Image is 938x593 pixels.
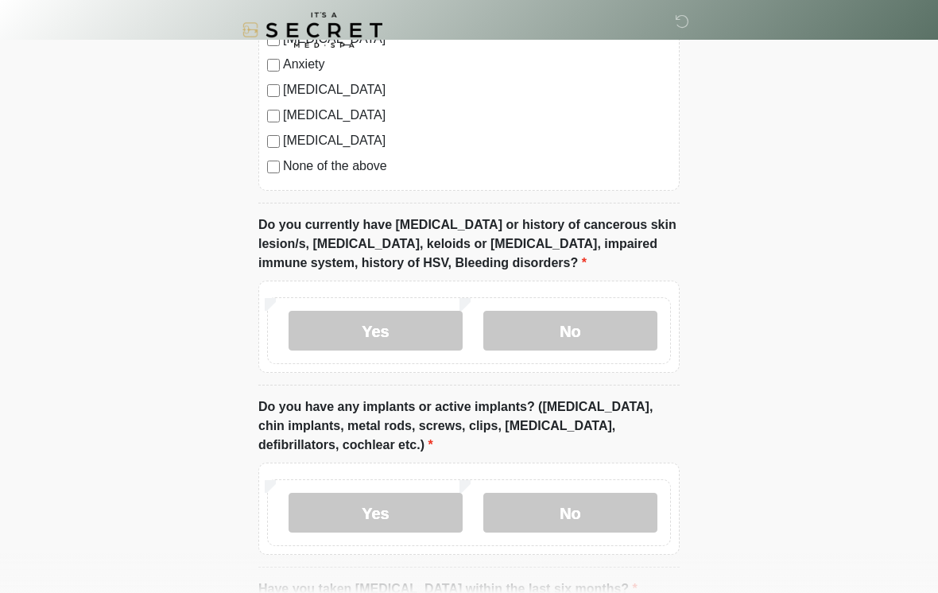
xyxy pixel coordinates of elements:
[283,106,671,125] label: [MEDICAL_DATA]
[258,215,680,273] label: Do you currently have [MEDICAL_DATA] or history of cancerous skin lesion/s, [MEDICAL_DATA], keloi...
[267,110,280,122] input: [MEDICAL_DATA]
[289,493,463,533] label: Yes
[289,311,463,351] label: Yes
[483,311,657,351] label: No
[267,135,280,148] input: [MEDICAL_DATA]
[242,12,382,48] img: It's A Secret Med Spa Logo
[283,157,671,176] label: None of the above
[267,59,280,72] input: Anxiety
[283,80,671,99] label: [MEDICAL_DATA]
[267,161,280,173] input: None of the above
[483,493,657,533] label: No
[283,55,671,74] label: Anxiety
[283,131,671,150] label: [MEDICAL_DATA]
[258,397,680,455] label: Do you have any implants or active implants? ([MEDICAL_DATA], chin implants, metal rods, screws, ...
[267,84,280,97] input: [MEDICAL_DATA]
